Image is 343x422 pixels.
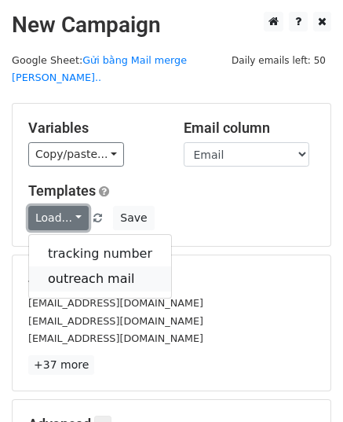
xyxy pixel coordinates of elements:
span: Daily emails left: 50 [226,52,331,69]
small: [EMAIL_ADDRESS][DOMAIN_NAME] [28,315,203,327]
a: Load... [28,206,89,230]
a: Daily emails left: 50 [226,54,331,66]
small: Google Sheet: [12,54,187,84]
h5: Email column [184,119,316,137]
a: +37 more [28,355,94,375]
h5: Variables [28,119,160,137]
a: Templates [28,182,96,199]
button: Save [113,206,154,230]
small: [EMAIL_ADDRESS][DOMAIN_NAME] [28,297,203,309]
h2: New Campaign [12,12,331,39]
a: Gửi bằng Mail merge [PERSON_NAME].. [12,54,187,84]
small: [EMAIL_ADDRESS][DOMAIN_NAME] [28,332,203,344]
a: outreach mail [29,266,171,292]
iframe: Chat Widget [265,347,343,422]
a: tracking number [29,241,171,266]
a: Copy/paste... [28,142,124,167]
